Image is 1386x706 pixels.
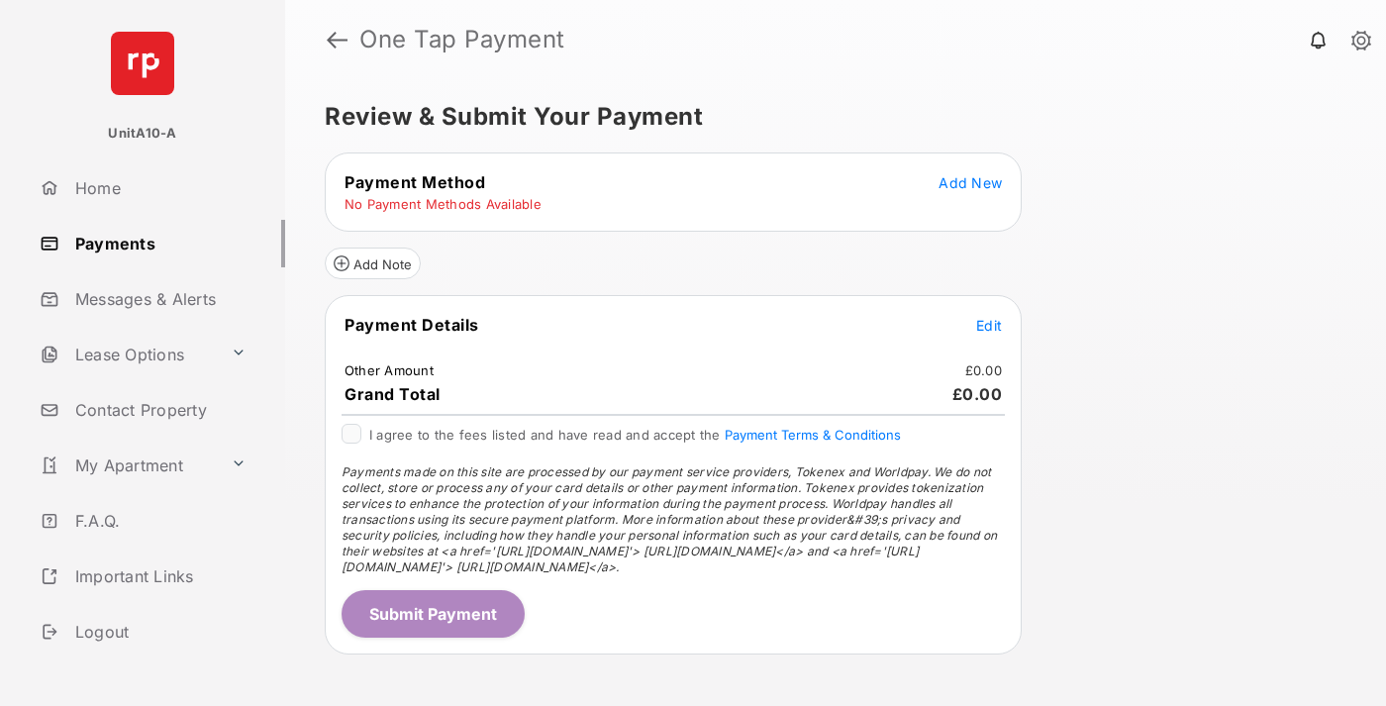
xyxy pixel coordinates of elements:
[32,608,285,656] a: Logout
[976,317,1002,334] span: Edit
[344,195,543,213] td: No Payment Methods Available
[325,105,1331,129] h5: Review & Submit Your Payment
[359,28,565,51] strong: One Tap Payment
[344,361,435,379] td: Other Amount
[939,172,1002,192] button: Add New
[32,442,223,489] a: My Apartment
[32,331,223,378] a: Lease Options
[345,172,485,192] span: Payment Method
[369,427,901,443] span: I agree to the fees listed and have read and accept the
[964,361,1003,379] td: £0.00
[32,553,254,600] a: Important Links
[345,384,441,404] span: Grand Total
[32,497,285,545] a: F.A.Q.
[345,315,479,335] span: Payment Details
[976,315,1002,335] button: Edit
[108,124,176,144] p: UnitA10-A
[342,464,997,574] span: Payments made on this site are processed by our payment service providers, Tokenex and Worldpay. ...
[325,248,421,279] button: Add Note
[111,32,174,95] img: svg+xml;base64,PHN2ZyB4bWxucz0iaHR0cDovL3d3dy53My5vcmcvMjAwMC9zdmciIHdpZHRoPSI2NCIgaGVpZ2h0PSI2NC...
[342,590,525,638] button: Submit Payment
[32,220,285,267] a: Payments
[32,164,285,212] a: Home
[32,386,285,434] a: Contact Property
[725,427,901,443] button: I agree to the fees listed and have read and accept the
[32,275,285,323] a: Messages & Alerts
[952,384,1003,404] span: £0.00
[939,174,1002,191] span: Add New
